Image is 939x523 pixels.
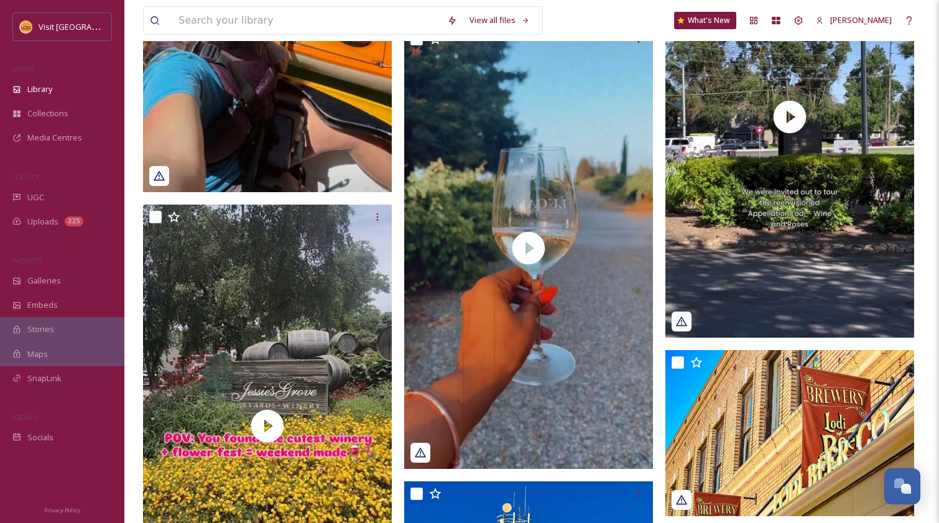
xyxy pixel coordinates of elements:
[12,256,41,265] span: WIDGETS
[27,432,53,443] span: Socials
[27,323,54,335] span: Stories
[39,21,135,32] span: Visit [GEOGRAPHIC_DATA]
[27,299,58,311] span: Embeds
[12,412,37,422] span: SOCIALS
[404,27,653,469] img: thumbnail
[27,83,52,95] span: Library
[884,468,920,504] button: Open Chat
[12,64,34,73] span: MEDIA
[12,172,39,182] span: COLLECT
[44,502,80,517] a: Privacy Policy
[463,8,536,32] a: View all files
[20,21,32,33] img: Square%20Social%20Visit%20Lodi.png
[27,192,44,203] span: UGC
[172,7,441,34] input: Search your library
[674,12,736,29] a: What's New
[65,216,83,226] div: 225
[27,108,68,119] span: Collections
[27,348,48,360] span: Maps
[27,373,62,384] span: SnapLink
[665,350,914,516] img: traevoracarlton-4962065.jpg
[27,216,58,228] span: Uploads
[810,8,898,32] a: [PERSON_NAME]
[830,14,892,25] span: [PERSON_NAME]
[44,506,80,514] span: Privacy Policy
[27,275,61,287] span: Galleries
[27,132,82,144] span: Media Centres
